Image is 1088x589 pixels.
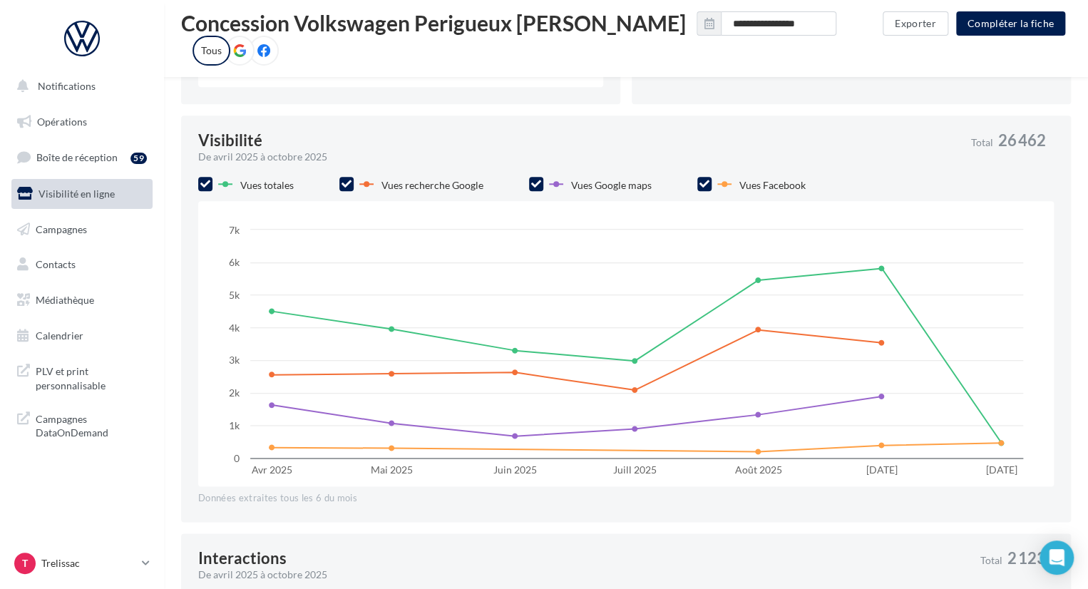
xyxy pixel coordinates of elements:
[980,555,1002,565] span: Total
[229,224,240,236] text: 7k
[229,322,240,334] text: 4k
[229,419,240,431] text: 1k
[229,289,240,301] text: 5k
[883,11,948,36] button: Exporter
[181,12,686,34] span: Concession Volkswagen Perigueux [PERSON_NAME]
[734,463,781,476] text: Août 2025
[971,138,993,148] span: Total
[240,178,294,190] span: Vues totales
[9,321,155,351] a: Calendrier
[9,179,155,209] a: Visibilité en ligne
[229,256,240,268] text: 6k
[571,178,652,190] span: Vues Google maps
[252,463,292,476] text: Avr 2025
[36,258,76,270] span: Contacts
[41,556,136,570] p: Trelissac
[38,80,96,92] span: Notifications
[198,133,262,148] div: Visibilité
[9,142,155,173] a: Boîte de réception59
[9,285,155,315] a: Médiathèque
[866,463,898,476] text: [DATE]
[9,404,155,446] a: Campagnes DataOnDemand
[234,452,240,464] text: 0
[613,463,657,476] text: Juill 2025
[198,568,969,582] div: De avril 2025 à octobre 2025
[11,550,153,577] a: T Trelissac
[985,463,1017,476] text: [DATE]
[36,222,87,235] span: Campagnes
[9,215,155,245] a: Campagnes
[198,550,287,566] div: Interactions
[22,556,28,570] span: T
[130,153,147,164] div: 59
[956,11,1065,36] button: Compléter la fiche
[9,250,155,280] a: Contacts
[9,356,155,398] a: PLV et print personnalisable
[229,386,240,399] text: 2k
[493,463,537,476] text: Juin 2025
[36,409,147,440] span: Campagnes DataOnDemand
[36,329,83,342] span: Calendrier
[381,178,483,190] span: Vues recherche Google
[36,151,118,163] span: Boîte de réception
[193,36,230,66] label: Tous
[9,71,150,101] button: Notifications
[229,354,240,366] text: 3k
[198,150,960,164] div: De avril 2025 à octobre 2025
[39,188,115,200] span: Visibilité en ligne
[739,178,806,190] span: Vues Facebook
[36,294,94,306] span: Médiathèque
[998,133,1046,148] span: 26 462
[9,107,155,137] a: Opérations
[371,463,413,476] text: Mai 2025
[950,16,1071,29] a: Compléter la fiche
[1040,541,1074,575] div: Open Intercom Messenger
[36,362,147,392] span: PLV et print personnalisable
[37,116,87,128] span: Opérations
[198,492,1054,505] div: Données extraites tous les 6 du mois
[1007,550,1046,566] span: 2 123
